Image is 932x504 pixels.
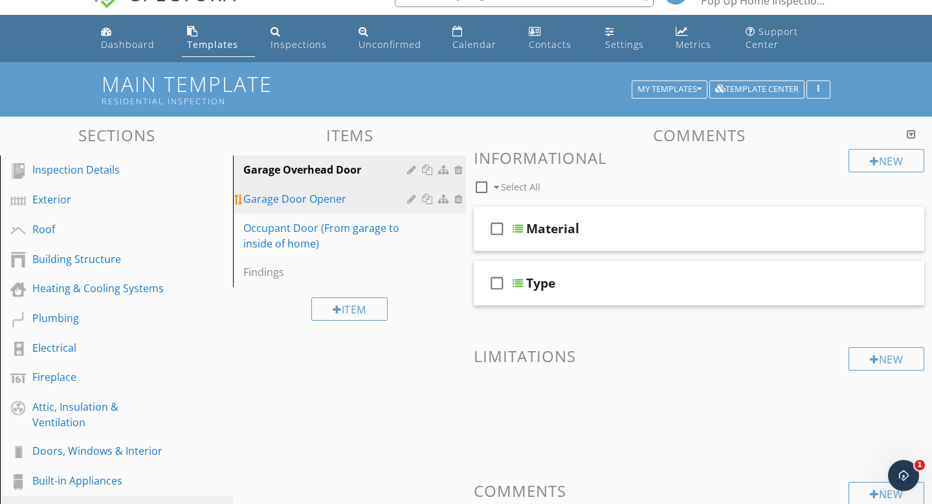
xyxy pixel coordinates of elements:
[709,82,804,94] a: Template Center
[524,20,590,57] a: Contacts
[32,251,172,267] div: Building Structure
[32,369,172,385] div: Fireplace
[32,340,172,356] div: Electrical
[32,192,172,207] div: Exterior
[474,482,924,499] h3: Comments
[32,281,172,296] div: Heating & Cooling Systems
[243,264,411,280] div: Findings
[101,38,155,51] div: Dashboard
[474,347,924,365] h3: Limitations
[32,162,172,178] div: Inspection Details
[187,38,238,51] div: Templates
[311,297,388,321] div: Item
[359,38,421,51] div: Unconfirmed
[709,80,804,98] button: Template Center
[265,20,343,57] a: Inspections
[888,460,919,491] iframe: Intercom live chat
[32,399,172,430] div: Attic, Insulation & Ventilation
[746,25,798,51] div: Support Center
[529,38,571,51] div: Contacts
[233,126,466,144] h3: Items
[243,191,411,207] div: Garage Door Opener
[605,38,644,51] div: Settings
[182,20,255,57] a: Templates
[487,213,507,244] i: check_box_outline_blank
[715,85,799,94] div: Template Center
[849,149,924,172] div: New
[501,181,540,193] span: Select All
[102,96,636,106] div: Residential Inspection
[243,162,411,178] div: Garage Overhead Door
[32,443,172,459] div: Doors, Windows & Interior
[271,38,327,51] div: Inspections
[600,20,660,57] a: Settings
[353,20,438,57] a: Unconfirmed
[487,268,507,299] i: check_box_outline_blank
[32,310,172,326] div: Plumbing
[676,38,711,51] div: Metrics
[526,221,579,236] div: Material
[447,20,513,57] a: Calendar
[526,275,555,291] div: Type
[32,222,172,237] div: Roof
[243,220,411,251] div: Occupant Door (From garage to inside of home)
[915,460,925,470] span: 1
[96,20,172,57] a: Dashboard
[102,73,830,106] h1: Main Template
[32,473,172,488] div: Built-in Appliances
[474,149,924,166] h3: Informational
[638,85,702,94] div: My Templates
[671,20,730,57] a: Metrics
[849,347,924,371] div: New
[452,38,496,51] div: Calendar
[740,20,836,57] a: Support Center
[474,126,924,144] h3: Comments
[632,80,707,98] button: My Templates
